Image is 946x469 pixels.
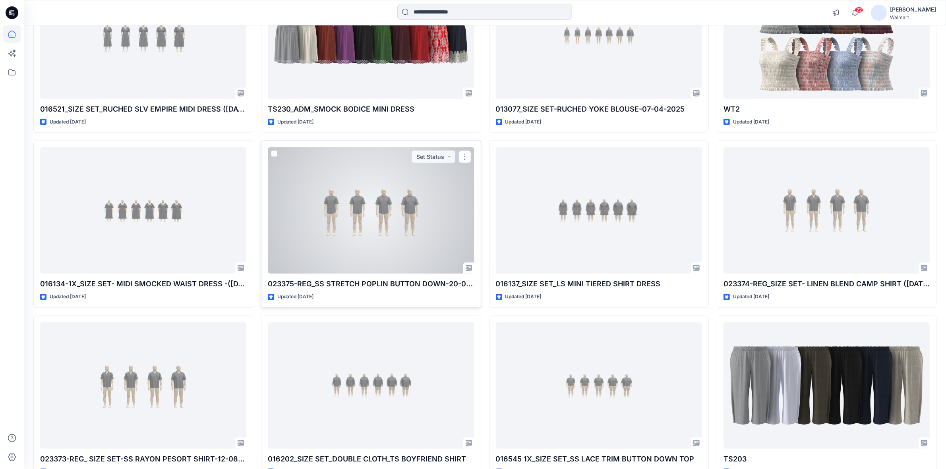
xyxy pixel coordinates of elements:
[724,454,930,465] p: TS203
[277,118,313,126] p: Updated [DATE]
[40,278,246,290] p: 016134-1X_SIZE SET- MIDI SMOCKED WAIST DRESS -([DATE])
[505,293,542,301] p: Updated [DATE]
[268,104,474,115] p: TS230_ADM_SMOCK BODICE MINI DRESS
[890,14,936,20] div: Walmart
[40,147,246,274] a: 016134-1X_SIZE SET- MIDI SMOCKED WAIST DRESS -(18-07-25)
[496,322,702,449] a: 016545 1X_SIZE SET_SS LACE TRIM BUTTON DOWN TOP
[496,278,702,290] p: 016137_SIZE SET_LS MINI TIERED SHIRT DRESS
[496,147,702,274] a: 016137_SIZE SET_LS MINI TIERED SHIRT DRESS
[733,293,769,301] p: Updated [DATE]
[40,322,246,449] a: 023373-REG_ SIZE SET-SS RAYON PESORT SHIRT-12-08-25
[50,118,86,126] p: Updated [DATE]
[733,118,769,126] p: Updated [DATE]
[50,293,86,301] p: Updated [DATE]
[724,322,930,449] a: TS203
[871,5,887,21] img: avatar
[40,104,246,115] p: 016521_SIZE SET_RUCHED SLV EMPIRE MIDI DRESS ([DATE])
[496,104,702,115] p: 013077_SIZE SET-RUCHED YOKE BLOUSE-07-04-2025
[724,104,930,115] p: WT2
[855,7,863,13] span: 22
[277,293,313,301] p: Updated [DATE]
[268,322,474,449] a: 016202_SIZE SET_DOUBLE CLOTH_TS BOYFRIEND SHIRT
[724,147,930,274] a: 023374-REG_SIZE SET- LINEN BLEND CAMP SHIRT (12-08-25)
[268,278,474,290] p: 023375-REG_SS STRETCH POPLIN BUTTON DOWN-20-08-25
[724,278,930,290] p: 023374-REG_SIZE SET- LINEN BLEND CAMP SHIRT ([DATE])
[496,454,702,465] p: 016545 1X_SIZE SET_SS LACE TRIM BUTTON DOWN TOP
[505,118,542,126] p: Updated [DATE]
[268,454,474,465] p: 016202_SIZE SET_DOUBLE CLOTH_TS BOYFRIEND SHIRT
[890,5,936,14] div: [PERSON_NAME]
[40,454,246,465] p: 023373-REG_ SIZE SET-SS RAYON PESORT SHIRT-12-08-25
[268,147,474,274] a: 023375-REG_SS STRETCH POPLIN BUTTON DOWN-20-08-25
